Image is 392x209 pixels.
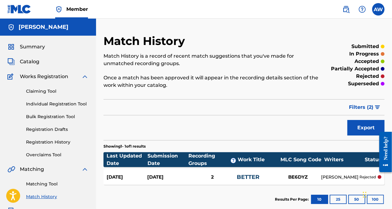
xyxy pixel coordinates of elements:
span: Works Registration [20,73,68,80]
button: 25 [330,195,347,204]
a: CatalogCatalog [7,58,39,65]
p: Results Per Page: [275,197,310,202]
img: expand [81,166,89,173]
div: [DATE] [147,174,188,181]
p: Once a match has been approved it will appear in the recording details section of the work within... [104,74,320,89]
p: rejected [356,73,379,80]
img: Summary [7,43,15,51]
iframe: Resource Center [375,127,392,177]
button: 10 [311,195,328,204]
a: BETTER [237,174,260,180]
a: Public Search [340,3,352,16]
span: Catalog [20,58,39,65]
div: BE6DYZ [275,174,321,181]
img: search [342,6,350,13]
button: Export [347,120,385,136]
a: Registration Drafts [26,126,89,133]
div: 2 [188,174,237,181]
p: accepted [355,58,379,65]
div: Writers [324,156,365,163]
iframe: Chat Widget [361,179,392,209]
div: Submission Date [148,152,188,167]
div: Recording Groups [188,152,238,167]
div: Drag [363,185,367,204]
a: Bulk Registration Tool [26,113,89,120]
a: SummarySummary [7,43,45,51]
span: Matching [20,166,44,173]
img: help [359,6,366,13]
img: Matching [7,166,15,173]
img: MLC Logo [7,5,31,14]
div: [PERSON_NAME] [321,174,359,180]
button: Filters (2) [345,100,385,115]
img: Accounts [7,24,15,31]
a: Match History [26,193,89,200]
a: Matching Tool [26,181,89,187]
p: Showing 1 - 1 of 1 results [104,144,146,149]
span: Member [66,6,88,13]
img: Works Registration [7,73,15,80]
div: MLC Song Code [278,156,324,163]
a: Overclaims Tool [26,152,89,158]
div: Last Updated Date [107,152,148,167]
p: superseded [348,80,379,87]
a: Claiming Tool [26,88,89,95]
p: partially accepted [331,65,379,73]
h5: Anthony James Willis [19,24,68,31]
div: Status [365,156,381,163]
p: rejected [359,174,376,180]
span: ? [231,158,236,163]
div: [DATE] [107,174,147,181]
a: Registration History [26,139,89,145]
div: User Menu [372,3,385,16]
span: Filters ( 2 ) [349,104,373,111]
button: 50 [348,195,365,204]
h2: Match History [104,34,188,48]
img: expand [81,73,89,80]
p: submitted [351,43,379,50]
p: Match History is a record of recent match suggestions that you've made for unmatched recording gr... [104,52,320,67]
div: Work Title [238,156,278,163]
p: in progress [349,50,379,58]
img: Top Rightsholder [55,6,63,13]
img: filter [375,105,380,109]
a: Individual Registration Tool [26,101,89,107]
img: Catalog [7,58,15,65]
div: Help [356,3,368,16]
span: Summary [20,43,45,51]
